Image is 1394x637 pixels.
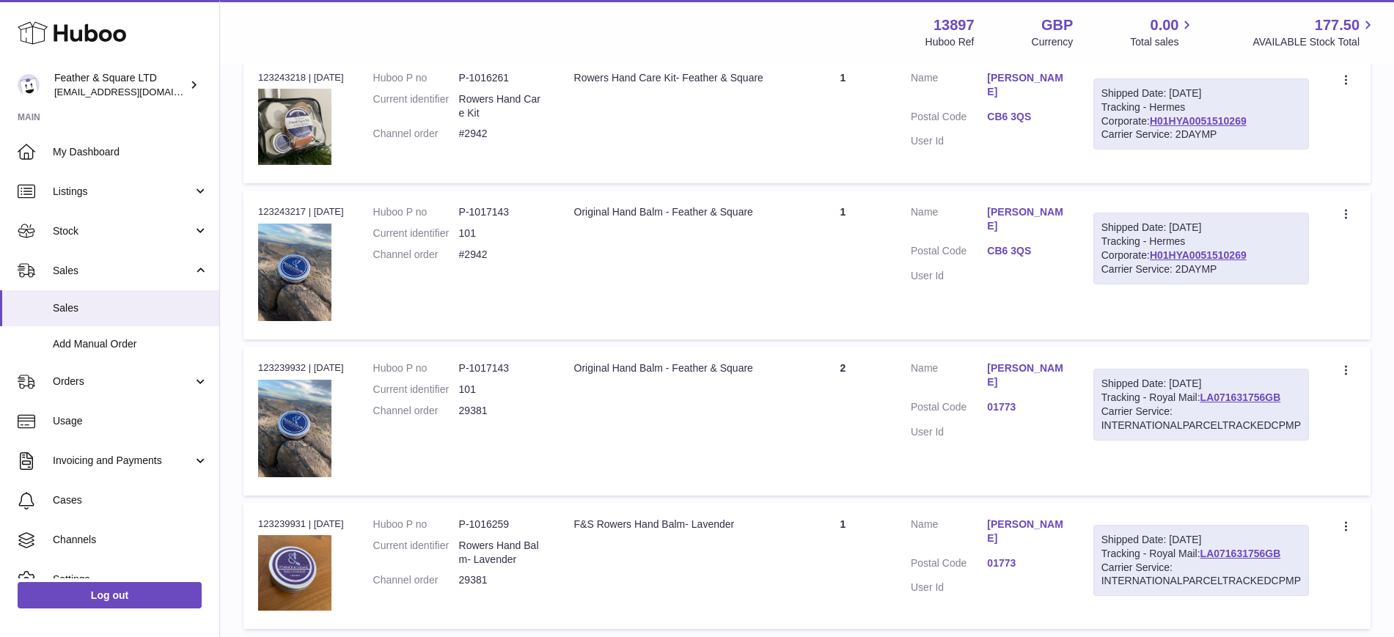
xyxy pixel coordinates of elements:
[53,375,193,389] span: Orders
[258,380,331,477] img: il_fullxfull.5545322717_sv0z.jpg
[459,92,545,120] dd: Rowers Hand Care Kit
[911,361,987,393] dt: Name
[373,248,459,262] dt: Channel order
[987,205,1063,233] a: [PERSON_NAME]
[53,301,208,315] span: Sales
[459,227,545,240] dd: 101
[1101,533,1301,547] div: Shipped Date: [DATE]
[1093,78,1309,150] div: Tracking - Hermes Corporate:
[373,518,459,531] dt: Huboo P no
[53,414,208,428] span: Usage
[53,533,208,547] span: Channels
[1101,377,1301,391] div: Shipped Date: [DATE]
[1093,525,1309,597] div: Tracking - Royal Mail:
[911,71,987,103] dt: Name
[53,185,193,199] span: Listings
[258,205,344,218] div: 123243217 | [DATE]
[459,71,545,85] dd: P-1016261
[574,71,775,85] div: Rowers Hand Care Kit- Feather & Square
[1150,249,1247,261] a: H01HYA0051510269
[987,361,1063,389] a: [PERSON_NAME]
[53,145,208,159] span: My Dashboard
[987,244,1063,258] a: CB6 3QS
[258,535,331,611] img: il_fullxfull.5886853711_7eth.jpg
[987,518,1063,545] a: [PERSON_NAME]
[459,361,545,375] dd: P-1017143
[258,224,331,321] img: il_fullxfull.5545322717_sv0z.jpg
[258,71,344,84] div: 123243218 | [DATE]
[373,92,459,120] dt: Current identifier
[53,224,193,238] span: Stock
[987,71,1063,99] a: [PERSON_NAME]
[933,15,975,35] strong: 13897
[574,361,775,375] div: Original Hand Balm - Feather & Square
[459,248,545,262] dd: #2942
[911,581,987,594] dt: User Id
[54,71,186,99] div: Feather & Square LTD
[53,337,208,351] span: Add Manual Order
[459,518,545,531] dd: P-1016259
[53,264,193,278] span: Sales
[54,86,216,97] span: [EMAIL_ADDRESS][DOMAIN_NAME]
[1093,213,1309,284] div: Tracking - Hermes Corporate:
[987,110,1063,124] a: CB6 3QS
[1041,15,1073,35] strong: GBP
[911,556,987,574] dt: Postal Code
[911,134,987,148] dt: User Id
[373,361,459,375] dt: Huboo P no
[1130,35,1195,49] span: Total sales
[911,110,987,128] dt: Postal Code
[373,205,459,219] dt: Huboo P no
[373,383,459,397] dt: Current identifier
[1101,221,1301,235] div: Shipped Date: [DATE]
[18,582,202,608] a: Log out
[53,493,208,507] span: Cases
[911,425,987,439] dt: User Id
[1032,35,1074,49] div: Currency
[911,518,987,549] dt: Name
[258,89,331,165] img: il_fullxfull.5603997955_dj5x.jpg
[459,127,545,141] dd: #2942
[18,74,40,96] img: feathernsquare@gmail.com
[790,503,896,629] td: 1
[574,205,775,219] div: Original Hand Balm - Feather & Square
[1101,86,1301,100] div: Shipped Date: [DATE]
[911,205,987,237] dt: Name
[1130,15,1195,49] a: 0.00 Total sales
[790,191,896,339] td: 1
[373,71,459,85] dt: Huboo P no
[987,556,1063,570] a: 01773
[1150,115,1247,127] a: H01HYA0051510269
[258,518,344,531] div: 123239931 | [DATE]
[53,454,193,468] span: Invoicing and Payments
[911,400,987,418] dt: Postal Code
[373,404,459,418] dt: Channel order
[373,227,459,240] dt: Current identifier
[373,539,459,567] dt: Current identifier
[373,573,459,587] dt: Channel order
[987,400,1063,414] a: 01773
[1200,548,1281,559] a: LA071631756GB
[1101,128,1301,141] div: Carrier Service: 2DAYMP
[373,127,459,141] dt: Channel order
[790,56,896,183] td: 1
[1315,15,1360,35] span: 177.50
[1101,561,1301,589] div: Carrier Service: INTERNATIONALPARCELTRACKEDCPMP
[1093,369,1309,441] div: Tracking - Royal Mail:
[459,573,545,587] dd: 29381
[925,35,975,49] div: Huboo Ref
[1252,35,1376,49] span: AVAILABLE Stock Total
[459,539,545,567] dd: Rowers Hand Balm- Lavender
[258,361,344,375] div: 123239932 | [DATE]
[911,244,987,262] dt: Postal Code
[53,572,208,586] span: Settings
[459,383,545,397] dd: 101
[790,347,896,496] td: 2
[1101,262,1301,276] div: Carrier Service: 2DAYMP
[1252,15,1376,49] a: 177.50 AVAILABLE Stock Total
[574,518,775,531] div: F&S Rowers Hand Balm- Lavender
[459,205,545,219] dd: P-1017143
[911,269,987,283] dt: User Id
[1101,405,1301,432] div: Carrier Service: INTERNATIONALPARCELTRACKEDCPMP
[1200,391,1281,403] a: LA071631756GB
